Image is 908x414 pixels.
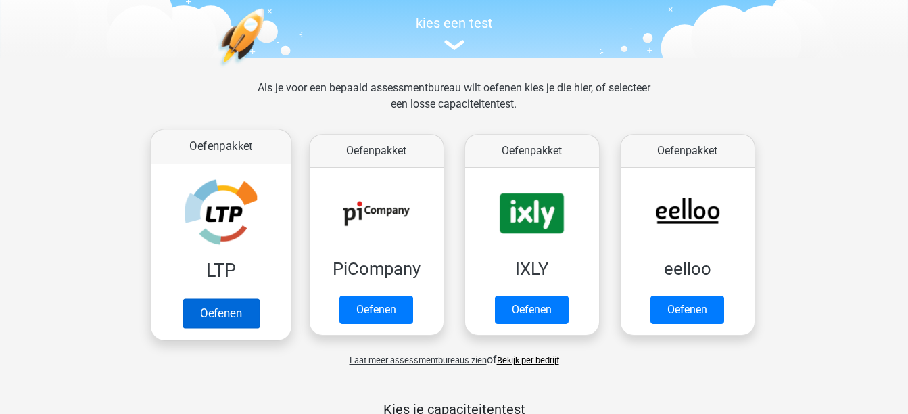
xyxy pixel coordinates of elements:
a: Oefenen [495,296,569,324]
div: Als je voor een bepaald assessmentbureau wilt oefenen kies je die hier, of selecteer een losse ca... [247,80,661,129]
img: oefenen [218,8,317,131]
img: assessment [444,40,464,50]
a: Oefenen [650,296,724,324]
a: kies een test [143,15,765,51]
a: Oefenen [182,298,259,328]
a: Oefenen [339,296,413,324]
h5: kies een test [143,15,765,31]
div: of [143,341,765,368]
span: Laat meer assessmentbureaus zien [350,355,487,365]
a: Bekijk per bedrijf [497,355,559,365]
